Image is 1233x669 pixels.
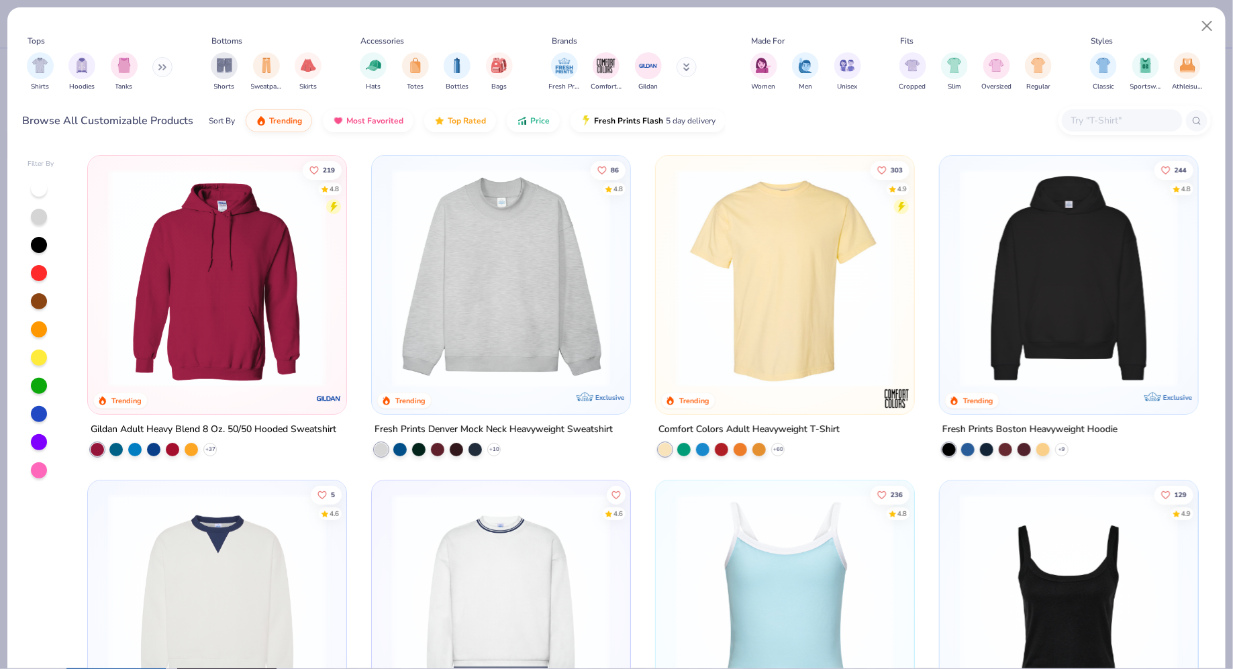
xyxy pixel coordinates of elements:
[941,52,968,92] button: filter button
[905,58,920,73] img: Cropped Image
[256,115,266,126] img: trending.gif
[68,52,95,92] div: filter for Hoodies
[883,385,910,412] img: Comfort Colors logo
[1180,58,1195,73] img: Athleisure Image
[32,58,48,73] img: Shirts Image
[111,52,138,92] div: filter for Tanks
[1058,446,1065,454] span: + 9
[1093,82,1114,92] span: Classic
[69,82,95,92] span: Hoodies
[251,52,282,92] div: filter for Sweatpants
[1031,58,1046,73] img: Regular Image
[591,52,622,92] button: filter button
[301,58,316,73] img: Skirts Image
[591,52,622,92] div: filter for Comfort Colors
[360,52,387,92] button: filter button
[899,82,926,92] span: Cropped
[1138,58,1153,73] img: Sportswear Image
[838,82,858,92] span: Unisex
[1181,184,1190,194] div: 4.8
[361,35,405,47] div: Accessories
[259,58,274,73] img: Sweatpants Image
[638,56,658,76] img: Gildan Image
[1130,52,1161,92] div: filter for Sportswear
[366,82,381,92] span: Hats
[1025,52,1052,92] button: filter button
[840,58,855,73] img: Unisex Image
[549,52,580,92] button: filter button
[666,113,716,129] span: 5 day delivery
[638,82,658,92] span: Gildan
[448,115,486,126] span: Top Rated
[1025,52,1052,92] div: filter for Regular
[346,115,403,126] span: Most Favorited
[329,184,338,194] div: 4.8
[434,115,445,126] img: TopRated.gif
[23,113,194,129] div: Browse All Customizable Products
[315,385,342,412] img: Gildan logo
[900,35,914,47] div: Fits
[594,115,663,126] span: Fresh Prints Flash
[68,52,95,92] button: filter button
[491,82,507,92] span: Bags
[635,52,662,92] button: filter button
[1026,82,1050,92] span: Regular
[798,58,813,73] img: Men Image
[530,115,550,126] span: Price
[101,169,333,387] img: 01756b78-01f6-4cc6-8d8a-3c30c1a0c8ac
[756,58,771,73] img: Women Image
[407,82,424,92] span: Totes
[217,58,232,73] img: Shorts Image
[212,35,243,47] div: Bottoms
[27,52,54,92] div: filter for Shirts
[295,52,322,92] div: filter for Skirts
[870,160,909,179] button: Like
[302,160,341,179] button: Like
[1130,82,1161,92] span: Sportswear
[669,169,901,387] img: 029b8af0-80e6-406f-9fdc-fdf898547912
[205,446,215,454] span: + 37
[402,52,429,92] button: filter button
[610,166,618,173] span: 86
[310,485,341,504] button: Like
[209,115,235,127] div: Sort By
[901,169,1132,387] img: e55d29c3-c55d-459c-bfd9-9b1c499ab3c6
[750,52,777,92] button: filter button
[486,52,513,92] div: filter for Bags
[489,446,499,454] span: + 10
[214,82,235,92] span: Shorts
[899,52,926,92] div: filter for Cropped
[322,166,334,173] span: 219
[486,52,513,92] button: filter button
[750,52,777,92] div: filter for Women
[211,52,238,92] div: filter for Shorts
[596,56,616,76] img: Comfort Colors Image
[491,58,506,73] img: Bags Image
[366,58,381,73] img: Hats Image
[590,160,625,179] button: Like
[1090,52,1117,92] div: filter for Classic
[595,393,624,402] span: Exclusive
[333,115,344,126] img: most_fav.gif
[117,58,132,73] img: Tanks Image
[251,82,282,92] span: Sweatpants
[870,485,909,504] button: Like
[1174,166,1186,173] span: 244
[269,115,302,126] span: Trending
[989,58,1004,73] img: Oversized Image
[507,109,560,132] button: Price
[981,82,1012,92] span: Oversized
[444,52,471,92] div: filter for Bottles
[246,109,312,132] button: Trending
[792,52,819,92] div: filter for Men
[606,485,625,504] button: Like
[111,52,138,92] button: filter button
[424,109,496,132] button: Top Rated
[613,184,622,194] div: 4.8
[444,52,471,92] button: filter button
[385,169,617,387] img: f5d85501-0dbb-4ee4-b115-c08fa3845d83
[1154,485,1193,504] button: Like
[31,82,49,92] span: Shirts
[28,159,54,169] div: Filter By
[658,421,840,438] div: Comfort Colors Adult Heavyweight T-Shirt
